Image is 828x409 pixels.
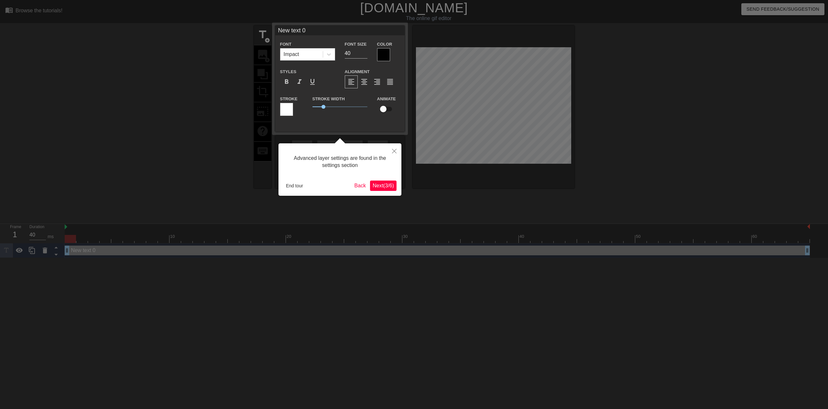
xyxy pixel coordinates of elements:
button: End tour [283,181,306,191]
button: Next [370,181,397,191]
div: Advanced layer settings are found in the settings section [283,148,397,176]
button: Back [352,181,369,191]
button: Close [387,143,401,158]
span: Next ( 3 / 6 ) [373,183,394,188]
